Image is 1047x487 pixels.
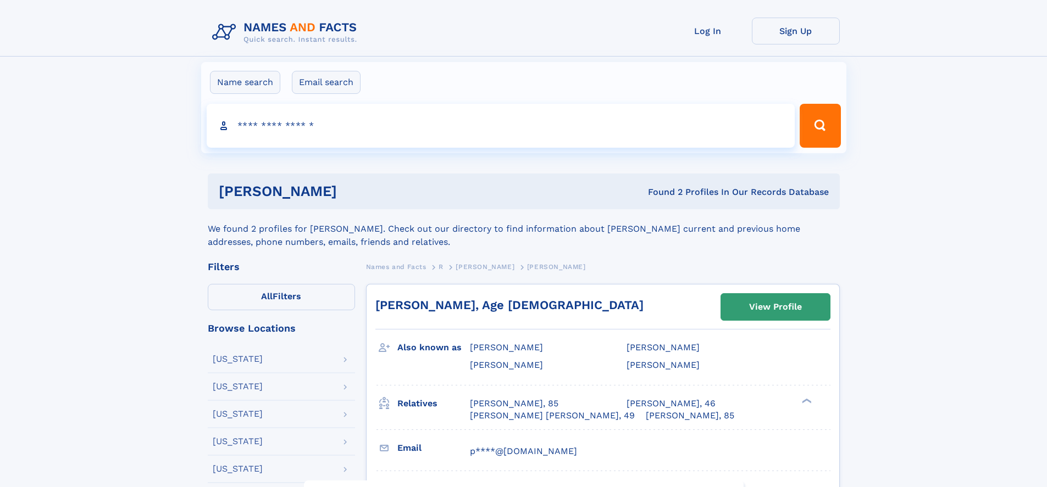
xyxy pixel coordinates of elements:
div: Found 2 Profiles In Our Records Database [492,186,829,198]
button: Search Button [800,104,840,148]
span: [PERSON_NAME] [470,360,543,370]
label: Filters [208,284,355,310]
h3: Relatives [397,394,470,413]
span: [PERSON_NAME] [470,342,543,352]
div: Filters [208,262,355,272]
span: [PERSON_NAME] [627,342,700,352]
span: [PERSON_NAME] [627,360,700,370]
div: [US_STATE] [213,355,263,363]
h3: Also known as [397,338,470,357]
a: [PERSON_NAME], 46 [627,398,716,410]
a: [PERSON_NAME], Age [DEMOGRAPHIC_DATA] [375,298,644,312]
a: [PERSON_NAME] [456,260,514,273]
a: [PERSON_NAME] [PERSON_NAME], 49 [470,410,635,422]
label: Email search [292,71,361,94]
a: [PERSON_NAME], 85 [646,410,734,422]
a: View Profile [721,294,830,320]
span: [PERSON_NAME] [456,263,514,271]
input: search input [207,104,795,148]
div: We found 2 profiles for [PERSON_NAME]. Check out our directory to find information about [PERSON_... [208,209,840,249]
div: [US_STATE] [213,464,263,473]
h1: [PERSON_NAME] [219,184,492,198]
span: R [439,263,444,271]
a: Names and Facts [366,260,426,273]
h3: Email [397,439,470,457]
a: Log In [664,18,752,44]
label: Name search [210,71,280,94]
div: [US_STATE] [213,410,263,418]
span: [PERSON_NAME] [527,263,586,271]
div: Browse Locations [208,323,355,333]
img: Logo Names and Facts [208,18,366,47]
a: [PERSON_NAME], 85 [470,398,558,410]
div: [US_STATE] [213,437,263,446]
span: All [261,291,273,301]
a: Sign Up [752,18,840,44]
div: [US_STATE] [213,382,263,391]
a: R [439,260,444,273]
div: View Profile [749,294,802,320]
div: ❯ [799,397,812,404]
